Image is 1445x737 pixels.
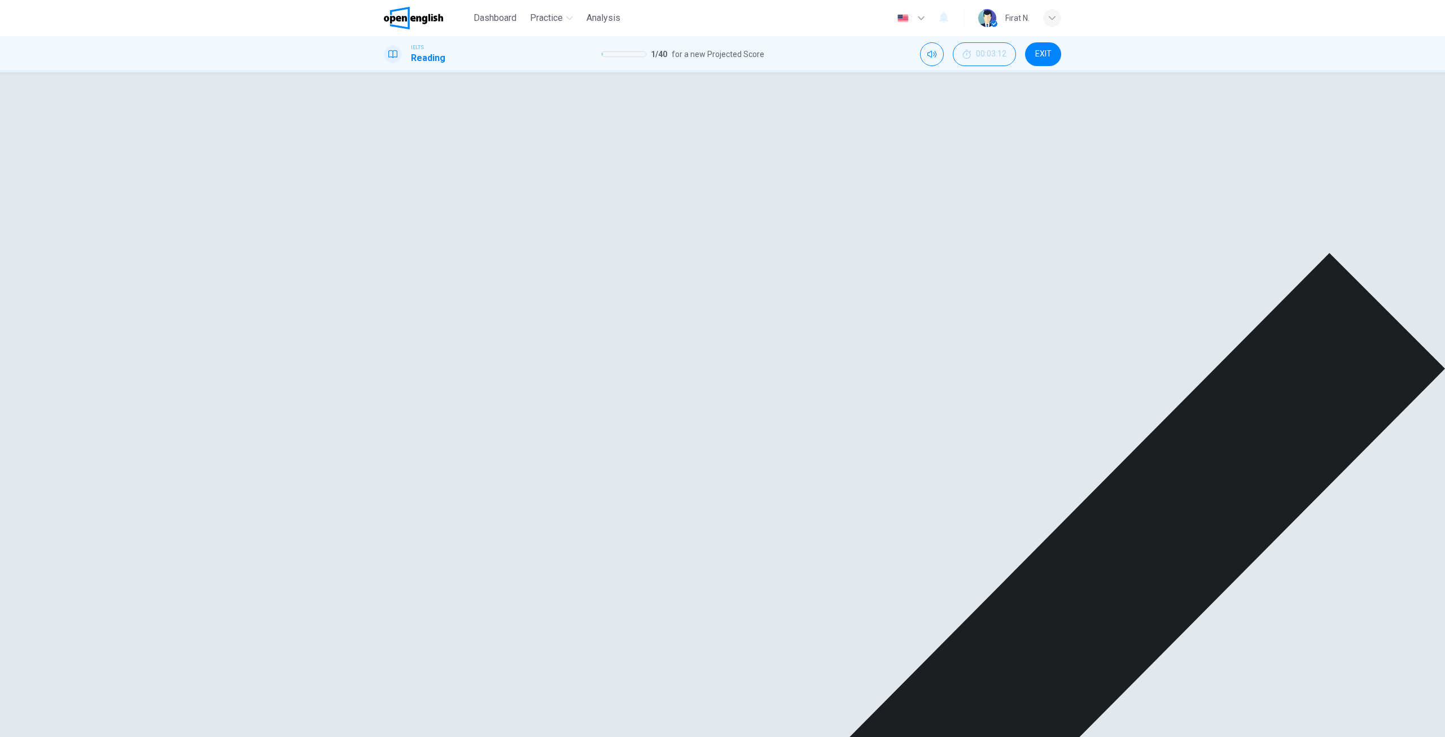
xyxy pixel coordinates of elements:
div: Fırat N. [1005,11,1030,25]
button: Analysis [582,8,625,28]
h1: Reading [411,51,445,65]
span: EXIT [1035,50,1052,59]
img: OpenEnglish logo [384,7,443,29]
span: Dashboard [474,11,516,25]
span: Practice [530,11,563,25]
span: IELTS [411,43,424,51]
button: 00:03:12 [953,42,1016,66]
span: for a new Projected Score [672,47,764,61]
div: Mute [920,42,944,66]
button: Practice [526,8,577,28]
button: EXIT [1025,42,1061,66]
button: Dashboard [469,8,521,28]
span: 00:03:12 [976,50,1006,59]
a: OpenEnglish logo [384,7,469,29]
img: Profile picture [978,9,996,27]
div: Hide [953,42,1016,66]
span: 1 / 40 [651,47,667,61]
img: en [896,14,910,23]
span: Analysis [586,11,620,25]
